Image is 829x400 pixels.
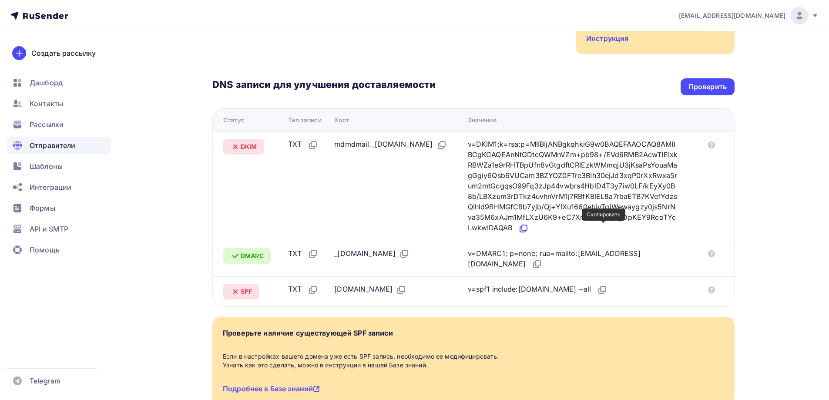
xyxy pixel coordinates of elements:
span: API и SMTP [30,224,68,234]
h3: DNS записи для улучшения доставляемости [212,78,436,92]
span: Контакты [30,98,63,109]
span: DKIM [241,142,257,151]
span: Формы [30,203,55,213]
div: Если в настройках вашего домена уже есть SPF запись, необходимо ее модифицировать. Узнать как это... [223,352,724,370]
a: [EMAIL_ADDRESS][DOMAIN_NAME] [679,7,819,24]
a: Отправители [7,137,111,154]
div: TXT [288,248,318,259]
span: Отправители [30,140,76,151]
span: Шаблоны [30,161,63,171]
div: v=DKIM1;k=rsa;p=MIIBIjANBgkqhkiG9w0BAQEFAAOCAQ8AMIIBCgKCAQEAnNtGDtcQWMnVZm+pb98+/EVd6RMB2AcwTIElx... [468,139,678,234]
div: _[DOMAIN_NAME] [334,248,409,259]
div: Хост [334,116,349,124]
span: Помощь [30,245,60,255]
div: TXT [288,139,318,150]
div: Тип записи [288,116,321,124]
div: Проверить [688,82,727,92]
div: TXT [288,284,318,295]
span: Рассылки [30,119,64,130]
a: Подробнее в Базе знаний [223,384,320,393]
a: Рассылки [7,116,111,133]
span: Telegram [30,376,60,386]
div: v=DMARC1; p=none; rua=mailto:[EMAIL_ADDRESS][DOMAIN_NAME] [468,248,678,270]
div: Значение [468,116,497,124]
span: SPF [241,287,252,296]
a: Формы [7,199,111,217]
a: Дашборд [7,74,111,91]
div: [DOMAIN_NAME] [334,284,406,295]
span: [EMAIL_ADDRESS][DOMAIN_NAME] [679,11,785,20]
span: Дашборд [30,77,63,88]
div: Статус [223,116,245,124]
a: Шаблоны [7,158,111,175]
div: Создать рассылку [31,48,96,58]
div: Проверьте наличие существующей SPF записи [223,328,393,338]
span: Интеграции [30,182,71,192]
div: v=spf1 include:[DOMAIN_NAME] ~all [468,284,608,295]
a: Контакты [7,95,111,112]
span: DMARC [241,252,264,260]
div: mdmdmail._[DOMAIN_NAME] [334,139,446,150]
a: Инструкция [586,34,628,43]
